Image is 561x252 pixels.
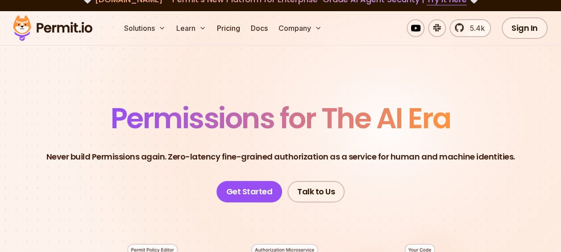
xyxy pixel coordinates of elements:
[216,181,283,202] a: Get Started
[287,181,345,202] a: Talk to Us
[46,151,515,163] p: Never build Permissions again. Zero-latency fine-grained authorization as a service for human and...
[213,19,244,37] a: Pricing
[111,98,451,138] span: Permissions for The AI Era
[465,23,485,34] span: 5.4k
[449,19,491,37] a: 5.4k
[9,13,96,43] img: Permit logo
[121,19,169,37] button: Solutions
[247,19,271,37] a: Docs
[502,17,548,39] a: Sign In
[173,19,210,37] button: Learn
[275,19,325,37] button: Company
